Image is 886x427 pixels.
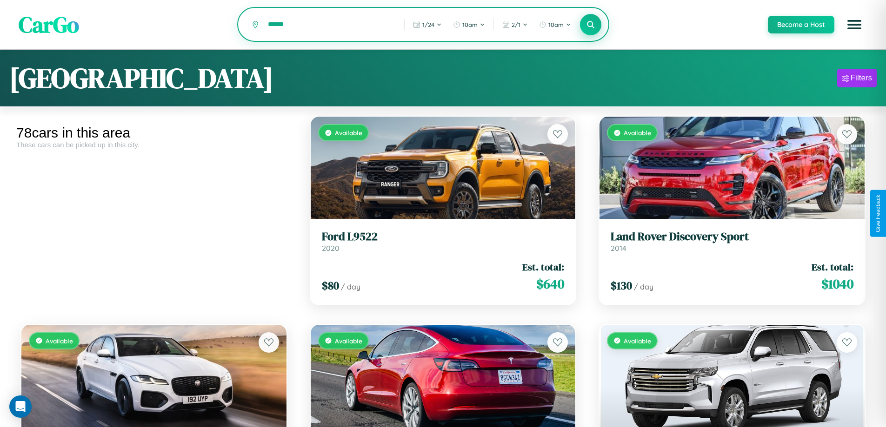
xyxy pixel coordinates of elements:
span: Available [46,337,73,345]
span: 1 / 24 [422,21,434,28]
button: 10am [448,17,490,32]
span: / day [341,282,360,291]
button: 2/1 [498,17,533,32]
span: $ 80 [322,278,339,293]
div: Open Intercom Messenger [9,395,32,418]
h3: Ford L9522 [322,230,565,243]
span: $ 130 [611,278,632,293]
button: Open menu [841,12,867,38]
button: 1/24 [408,17,446,32]
div: These cars can be picked up in this city. [16,141,292,149]
span: Available [335,337,362,345]
div: 78 cars in this area [16,125,292,141]
a: Ford L95222020 [322,230,565,253]
button: Filters [837,69,877,87]
span: Est. total: [522,260,564,274]
a: Land Rover Discovery Sport2014 [611,230,853,253]
span: 10am [548,21,564,28]
span: 10am [462,21,478,28]
span: 2014 [611,243,626,253]
span: Available [624,337,651,345]
h3: Land Rover Discovery Sport [611,230,853,243]
span: $ 640 [536,275,564,293]
span: CarGo [19,9,79,40]
button: Become a Host [768,16,834,33]
span: 2020 [322,243,340,253]
span: / day [634,282,653,291]
span: 2 / 1 [512,21,520,28]
span: Est. total: [812,260,853,274]
span: $ 1040 [821,275,853,293]
div: Give Feedback [875,195,881,232]
span: Available [335,129,362,137]
div: Filters [851,73,872,83]
span: Available [624,129,651,137]
h1: [GEOGRAPHIC_DATA] [9,59,273,97]
button: 10am [534,17,576,32]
